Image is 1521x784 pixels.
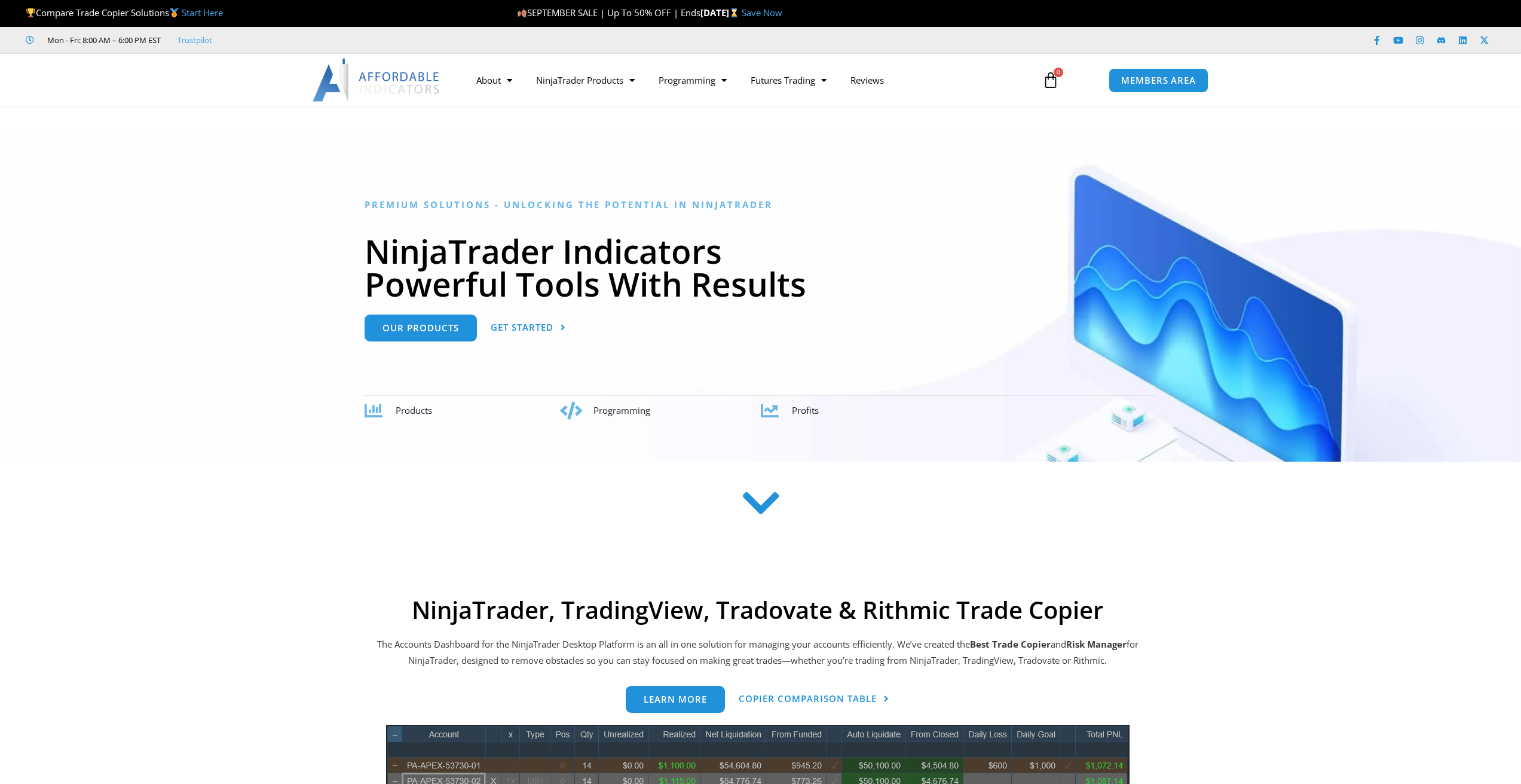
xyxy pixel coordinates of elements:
[365,315,477,341] a: Our Products
[739,686,889,713] a: Copier Comparison Table
[518,8,527,17] img: 🍂
[792,404,819,416] span: Profits
[1109,68,1208,93] a: MEMBERS AREA
[647,66,739,94] a: Programming
[970,638,1051,650] b: Best Trade Copier
[365,234,1156,300] h1: NinjaTrader Indicators Powerful Tools With Results
[838,66,896,94] a: Reviews
[644,695,707,704] span: Learn more
[396,404,432,416] span: Products
[1024,63,1077,97] a: 0
[170,8,179,17] img: 🥇
[26,7,223,19] span: Compare Trade Copier Solutions
[491,315,566,341] a: Get Started
[739,694,877,703] span: Copier Comparison Table
[700,7,742,19] strong: [DATE]
[1121,76,1196,85] span: MEMBERS AREA
[742,7,782,19] a: Save Now
[517,7,700,19] span: SEPTEMBER SALE | Up To 50% OFF | Ends
[26,8,35,17] img: 🏆
[365,199,1156,211] h6: Premium Solutions - Unlocking the Potential in NinjaTrader
[491,323,553,332] span: Get Started
[382,324,459,332] span: Our Products
[44,33,161,47] span: Mon - Fri: 8:00 AM – 6:00 PM EST
[464,66,524,94] a: About
[464,66,1029,94] nav: Menu
[524,66,647,94] a: NinjaTrader Products
[593,404,650,416] span: Programming
[739,66,838,94] a: Futures Trading
[1066,638,1127,650] strong: Risk Manager
[375,596,1140,624] h2: NinjaTrader, TradingView, Tradovate & Rithmic Trade Copier
[626,686,725,713] a: Learn more
[375,636,1140,670] p: The Accounts Dashboard for the NinjaTrader Desktop Platform is an all in one solution for managin...
[730,8,739,17] img: ⌛
[182,7,223,19] a: Start Here
[313,59,441,102] img: LogoAI
[1054,68,1063,77] span: 0
[177,33,212,47] a: Trustpilot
